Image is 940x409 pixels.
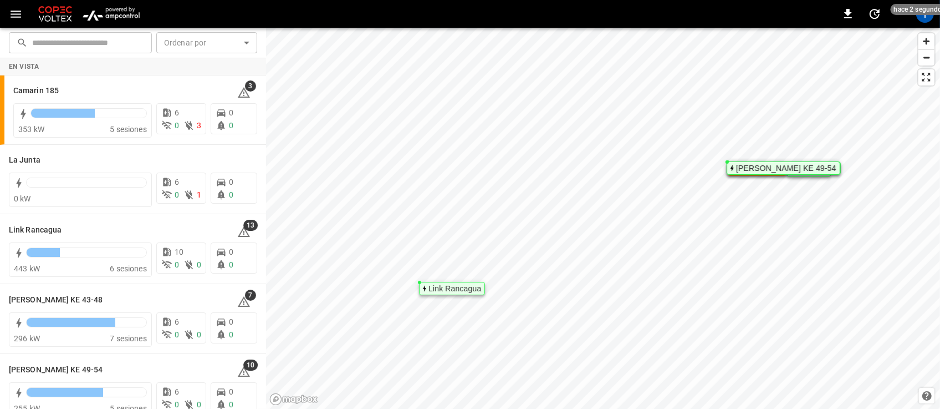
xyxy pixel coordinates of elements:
span: 0 [229,178,233,186]
span: 353 kW [18,125,44,134]
h6: Camarin 185 [13,85,59,97]
span: 0 [229,121,233,130]
span: 7 sesiones [110,334,147,343]
span: 0 [197,330,201,339]
img: Customer Logo [36,3,74,24]
span: 0 [229,108,233,117]
span: 6 [175,317,179,326]
span: 6 sesiones [110,264,147,273]
span: 0 [229,317,233,326]
span: 0 [229,387,233,396]
span: 0 kW [14,194,31,203]
h6: Loza Colon KE 49-54 [9,364,103,376]
span: 7 [245,290,256,301]
span: 0 [229,190,233,199]
span: 0 [175,260,179,269]
span: Zoom out [918,50,934,65]
span: 0 [197,260,201,269]
span: 0 [175,330,179,339]
strong: En vista [9,63,39,70]
a: Mapbox homepage [269,393,318,406]
span: 1 [197,190,201,199]
span: 0 [175,121,179,130]
div: Map marker [727,161,840,175]
span: 10 [243,360,258,371]
span: 443 kW [14,264,40,273]
span: 5 sesiones [110,125,147,134]
span: 0 [229,330,233,339]
button: set refresh interval [866,5,883,23]
span: 0 [197,400,201,409]
button: Zoom in [918,33,934,49]
span: 0 [229,400,233,409]
span: 6 [175,178,179,186]
span: 0 [175,400,179,409]
span: 0 [175,190,179,199]
span: 13 [243,220,258,231]
span: 6 [175,108,179,117]
div: [PERSON_NAME] KE 49-54 [736,165,836,171]
span: 0 [229,248,233,256]
button: Zoom out [918,49,934,65]
span: 0 [229,260,233,269]
img: ampcontrol.io logo [79,3,144,24]
span: 296 kW [14,334,40,343]
h6: La Junta [9,154,40,166]
h6: Link Rancagua [9,224,62,236]
span: 3 [197,121,201,130]
h6: Loza Colon KE 43-48 [9,294,103,306]
span: 3 [245,80,256,92]
span: 10 [175,248,183,256]
div: Map marker [419,282,485,295]
div: Link Rancagua [428,285,481,292]
span: 6 [175,387,179,396]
